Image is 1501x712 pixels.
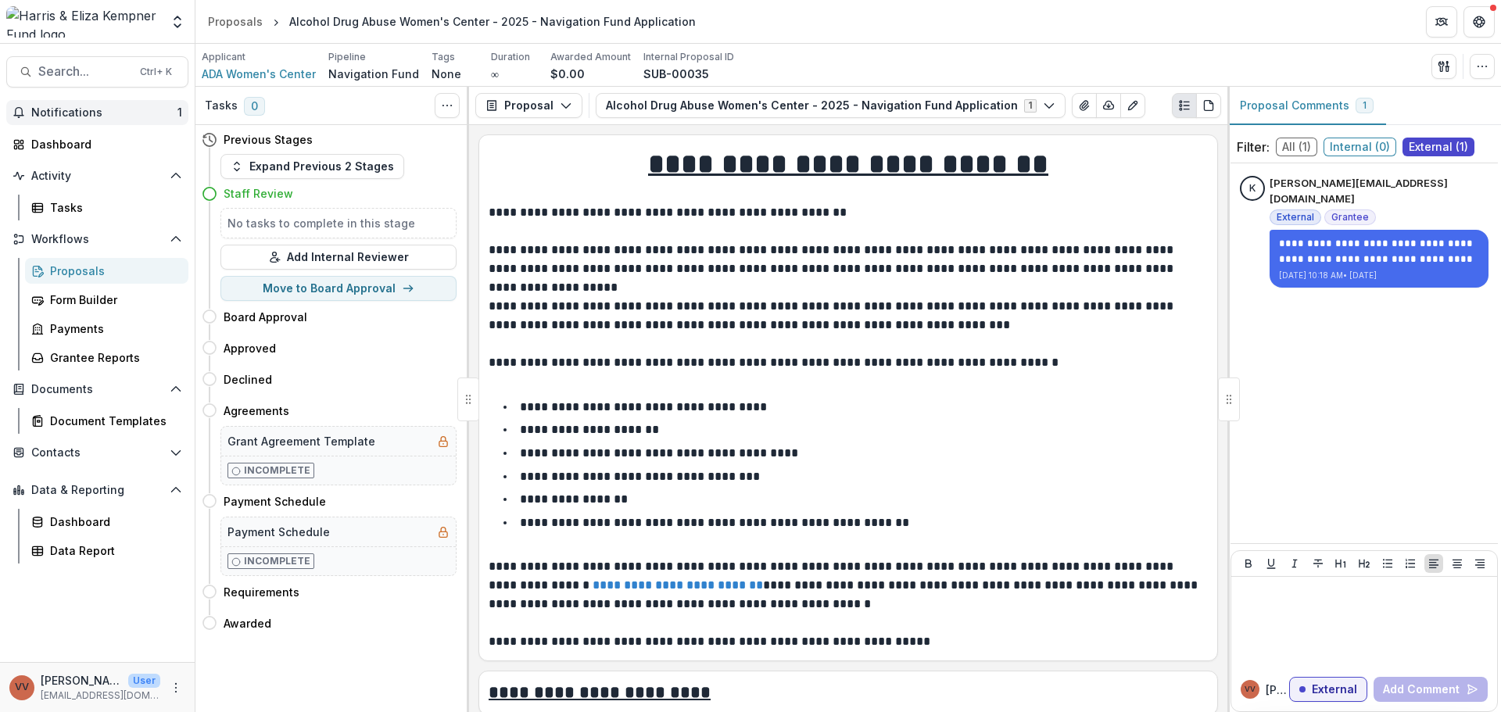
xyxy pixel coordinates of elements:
[1374,677,1488,702] button: Add Comment
[25,258,188,284] a: Proposals
[31,136,176,152] div: Dashboard
[6,227,188,252] button: Open Workflows
[6,163,188,188] button: Open Activity
[6,377,188,402] button: Open Documents
[244,463,310,478] p: Incomplete
[224,371,272,388] h4: Declined
[25,345,188,370] a: Grantee Reports
[1309,554,1327,573] button: Strike
[50,542,176,559] div: Data Report
[1463,6,1495,38] button: Get Help
[643,66,709,82] p: SUB-00035
[1120,93,1145,118] button: Edit as form
[6,478,188,503] button: Open Data & Reporting
[1324,138,1396,156] span: Internal ( 0 )
[41,689,160,703] p: [EMAIL_ADDRESS][DOMAIN_NAME]
[25,509,188,535] a: Dashboard
[491,50,530,64] p: Duration
[550,66,585,82] p: $0.00
[1196,93,1221,118] button: PDF view
[328,50,366,64] p: Pipeline
[227,215,450,231] h5: No tasks to complete in this stage
[208,13,263,30] div: Proposals
[1279,270,1479,281] p: [DATE] 10:18 AM • [DATE]
[550,50,631,64] p: Awarded Amount
[15,682,29,692] div: Vivian Victoria
[202,66,316,82] a: ADA Women's Center
[1277,212,1314,223] span: External
[167,678,185,697] button: More
[128,674,160,688] p: User
[1471,554,1489,573] button: Align Right
[475,93,582,118] button: Proposal
[177,106,182,119] span: 1
[244,554,310,568] p: Incomplete
[25,287,188,313] a: Form Builder
[1266,682,1289,698] p: [PERSON_NAME]
[643,50,734,64] p: Internal Proposal ID
[1363,100,1367,111] span: 1
[6,440,188,465] button: Open Contacts
[1262,554,1281,573] button: Underline
[1227,87,1386,125] button: Proposal Comments
[31,383,163,396] span: Documents
[31,446,163,460] span: Contacts
[25,408,188,434] a: Document Templates
[435,93,460,118] button: Toggle View Cancelled Tasks
[50,292,176,308] div: Form Builder
[328,66,419,82] p: Navigation Fund
[167,6,188,38] button: Open entity switcher
[1378,554,1397,573] button: Bullet List
[1237,138,1270,156] p: Filter:
[224,403,289,419] h4: Agreements
[25,316,188,342] a: Payments
[31,106,177,120] span: Notifications
[1448,554,1467,573] button: Align Center
[1249,184,1256,194] div: k.beatty@adawomenscenter.org
[1285,554,1304,573] button: Italicize
[224,340,276,356] h4: Approved
[41,672,122,689] p: [PERSON_NAME]
[224,131,313,148] h4: Previous Stages
[6,100,188,125] button: Notifications1
[432,66,461,82] p: None
[6,131,188,157] a: Dashboard
[1401,554,1420,573] button: Ordered List
[596,93,1066,118] button: Alcohol Drug Abuse Women's Center - 2025 - Navigation Fund Application1
[205,99,238,113] h3: Tasks
[31,233,163,246] span: Workflows
[224,309,307,325] h4: Board Approval
[50,413,176,429] div: Document Templates
[432,50,455,64] p: Tags
[50,513,176,530] div: Dashboard
[25,195,188,220] a: Tasks
[289,13,696,30] div: Alcohol Drug Abuse Women's Center - 2025 - Navigation Fund Application
[220,245,457,270] button: Add Internal Reviewer
[1402,138,1474,156] span: External ( 1 )
[224,584,299,600] h4: Requirements
[31,484,163,497] span: Data & Reporting
[244,97,265,116] span: 0
[202,50,245,64] p: Applicant
[38,64,131,79] span: Search...
[1331,212,1369,223] span: Grantee
[6,6,160,38] img: Harris & Eliza Kempner Fund logo
[1331,554,1350,573] button: Heading 1
[220,276,457,301] button: Move to Board Approval
[50,199,176,216] div: Tasks
[1245,685,1256,693] div: Vivian Victoria
[224,185,293,202] h4: Staff Review
[224,493,326,510] h4: Payment Schedule
[220,154,404,179] button: Expand Previous 2 Stages
[227,524,330,540] h5: Payment Schedule
[1072,93,1097,118] button: View Attached Files
[1172,93,1197,118] button: Plaintext view
[50,263,176,279] div: Proposals
[1355,554,1374,573] button: Heading 2
[6,56,188,88] button: Search...
[1312,683,1357,696] p: External
[1270,176,1488,206] p: [PERSON_NAME][EMAIL_ADDRESS][DOMAIN_NAME]
[202,10,702,33] nav: breadcrumb
[491,66,499,82] p: ∞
